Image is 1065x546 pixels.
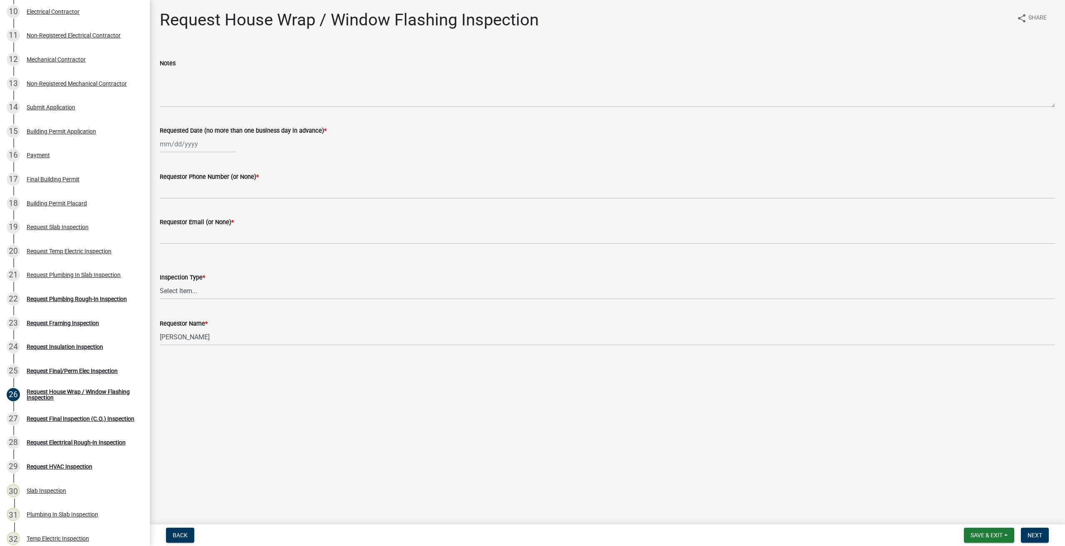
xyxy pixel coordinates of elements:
[27,248,111,254] div: Request Temp Electric Inspection
[27,272,121,278] div: Request Plumbing In Slab Inspection
[27,32,121,38] div: Non-Registered Electrical Contractor
[7,292,20,306] div: 22
[27,176,79,182] div: Final Building Permit
[1028,13,1047,23] span: Share
[7,148,20,162] div: 16
[7,173,20,186] div: 17
[7,53,20,66] div: 12
[27,200,87,206] div: Building Permit Placard
[7,508,20,521] div: 31
[27,152,50,158] div: Payment
[7,436,20,449] div: 28
[160,136,236,153] input: mm/dd/yyyy
[27,389,136,400] div: Request House Wrap / Window Flashing Inspection
[27,464,92,469] div: Request HVAC Inspection
[173,532,188,539] span: Back
[166,528,194,543] button: Back
[7,220,20,234] div: 19
[1010,10,1053,26] button: shareShare
[160,10,539,30] h1: Request House Wrap / Window Flashing Inspection
[27,440,126,445] div: Request Electrical Rough-In Inspection
[160,220,234,225] label: Requestor Email (or None)
[27,9,79,15] div: Electrical Contractor
[27,368,118,374] div: Request Final/Perm Elec Inspection
[7,245,20,258] div: 20
[27,344,103,350] div: Request Insulation Inspection
[27,536,89,541] div: Temp Electric Inspection
[27,57,86,62] div: Mechanical Contractor
[27,81,127,86] div: Non-Registered Mechanical Contractor
[27,224,89,230] div: Request Slab Inspection
[27,104,75,110] div: Submit Application
[7,125,20,138] div: 15
[7,388,20,401] div: 26
[7,101,20,114] div: 14
[1021,528,1049,543] button: Next
[7,5,20,18] div: 10
[27,488,66,494] div: Slab Inspection
[160,174,259,180] label: Requestor Phone Number (or None)
[27,416,134,422] div: Request Final Inspection (C.O.) Inspection
[27,511,98,517] div: Plumbing In Slab Inspection
[7,460,20,473] div: 29
[27,128,96,134] div: Building Permit Application
[7,316,20,330] div: 23
[971,532,1003,539] span: Save & Exit
[160,275,205,281] label: Inspection Type
[7,484,20,497] div: 30
[160,61,176,67] label: Notes
[7,197,20,210] div: 18
[160,321,208,327] label: Requestor Name
[7,340,20,353] div: 24
[27,320,99,326] div: Request Framing Inspection
[7,29,20,42] div: 11
[964,528,1014,543] button: Save & Exit
[27,296,127,302] div: Request Plumbing Rough-In Inspection
[1017,13,1027,23] i: share
[7,412,20,425] div: 27
[7,268,20,282] div: 21
[7,532,20,545] div: 32
[7,77,20,90] div: 13
[7,364,20,378] div: 25
[160,128,327,134] label: Requested Date (no more than one business day in advance)
[1028,532,1042,539] span: Next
